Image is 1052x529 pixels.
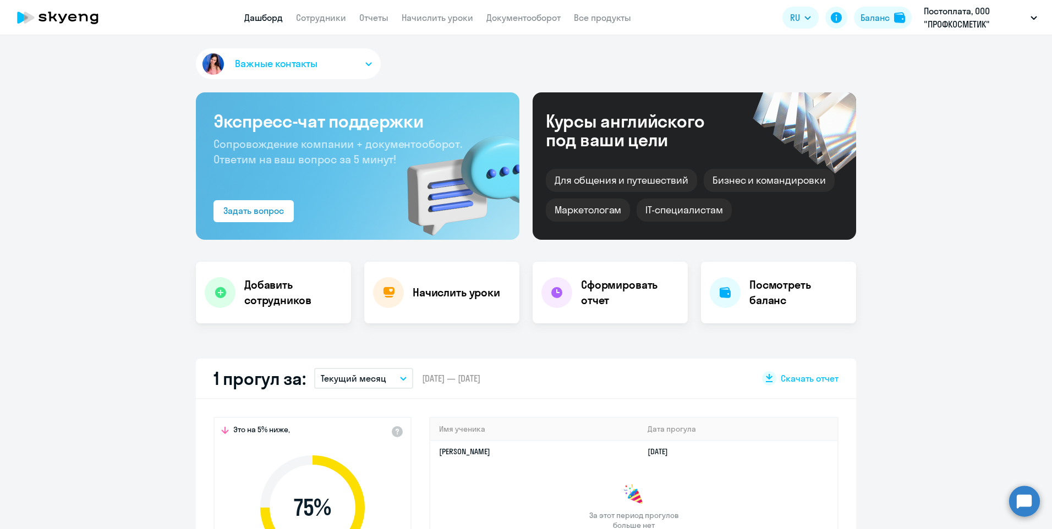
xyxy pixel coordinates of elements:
button: Важные контакты [196,48,381,79]
button: RU [782,7,819,29]
a: Все продукты [574,12,631,23]
a: Сотрудники [296,12,346,23]
div: Для общения и путешествий [546,169,697,192]
div: Маркетологам [546,199,630,222]
div: Задать вопрос [223,204,284,217]
h4: Посмотреть баланс [749,277,847,308]
div: Курсы английского под ваши цели [546,112,734,149]
th: Дата прогула [639,418,837,440]
span: Сопровождение компании + документооборот. Ответим на ваш вопрос за 5 минут! [213,137,462,166]
a: Дашборд [244,12,283,23]
button: Задать вопрос [213,200,294,222]
h2: 1 прогул за: [213,367,305,389]
span: Это на 5% ниже, [233,425,290,438]
button: Балансbalance [854,7,912,29]
img: congrats [623,484,645,506]
span: Скачать отчет [781,372,839,384]
div: IT-специалистам [637,199,731,222]
p: Текущий месяц [321,372,386,385]
a: [DATE] [648,447,677,456]
span: 75 % [249,494,376,521]
a: Документооборот [486,12,561,23]
a: Отчеты [359,12,388,23]
img: avatar [200,51,226,77]
img: balance [894,12,905,23]
p: Постоплата, ООО "ПРОФКОСМЕТИК" [924,4,1026,31]
img: bg-img [391,116,519,240]
span: RU [790,11,800,24]
h4: Добавить сотрудников [244,277,342,308]
button: Постоплата, ООО "ПРОФКОСМЕТИК" [918,4,1043,31]
h3: Экспресс-чат поддержки [213,110,502,132]
th: Имя ученика [430,418,639,440]
div: Бизнес и командировки [704,169,835,192]
a: Начислить уроки [402,12,473,23]
span: Важные контакты [235,57,317,71]
h4: Сформировать отчет [581,277,679,308]
a: [PERSON_NAME] [439,447,490,456]
h4: Начислить уроки [413,285,500,300]
span: [DATE] — [DATE] [422,372,480,384]
button: Текущий месяц [314,368,413,389]
div: Баланс [861,11,890,24]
